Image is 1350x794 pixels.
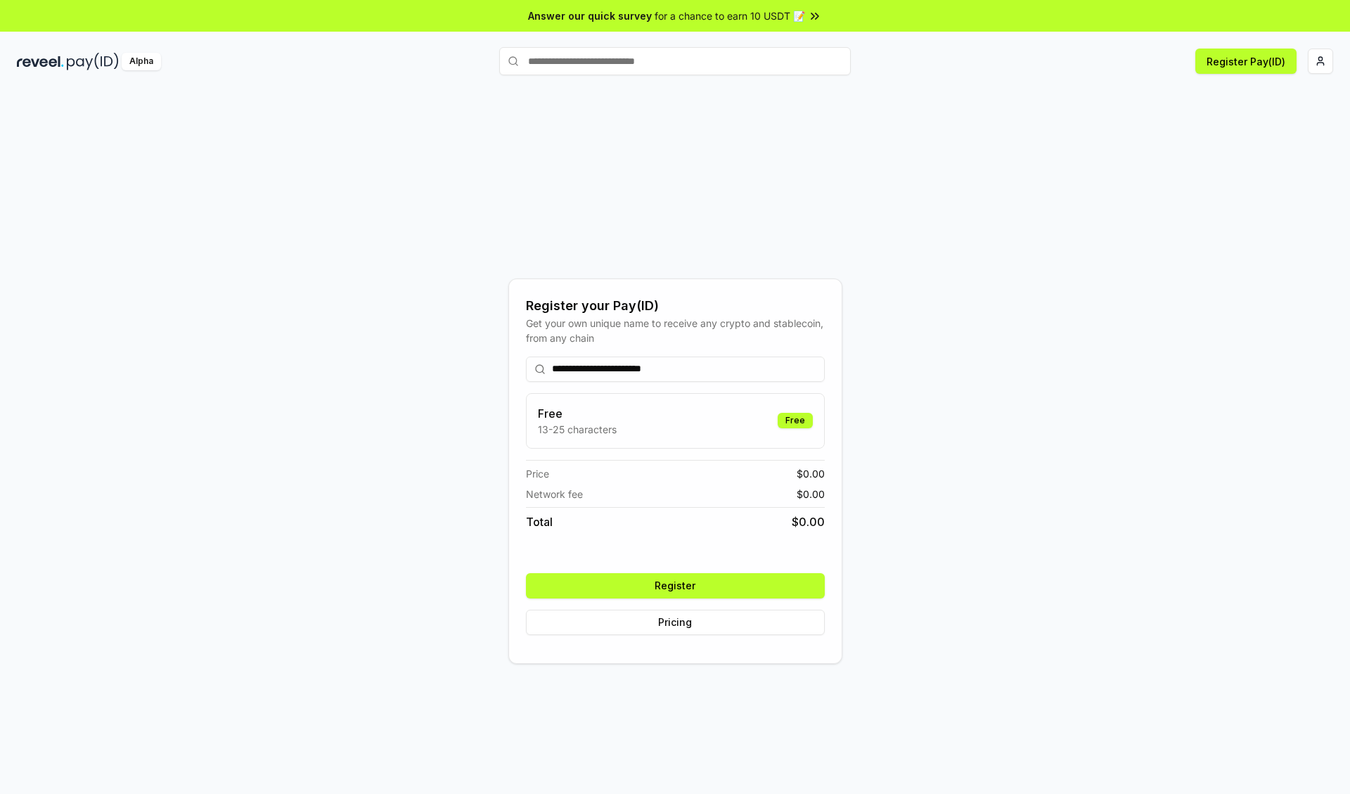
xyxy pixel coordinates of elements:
[526,466,549,481] span: Price
[797,466,825,481] span: $ 0.00
[528,8,652,23] span: Answer our quick survey
[1195,49,1297,74] button: Register Pay(ID)
[538,405,617,422] h3: Free
[792,513,825,530] span: $ 0.00
[778,413,813,428] div: Free
[526,573,825,598] button: Register
[526,316,825,345] div: Get your own unique name to receive any crypto and stablecoin, from any chain
[526,296,825,316] div: Register your Pay(ID)
[526,487,583,501] span: Network fee
[17,53,64,70] img: reveel_dark
[538,422,617,437] p: 13-25 characters
[122,53,161,70] div: Alpha
[526,513,553,530] span: Total
[797,487,825,501] span: $ 0.00
[526,610,825,635] button: Pricing
[67,53,119,70] img: pay_id
[655,8,805,23] span: for a chance to earn 10 USDT 📝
